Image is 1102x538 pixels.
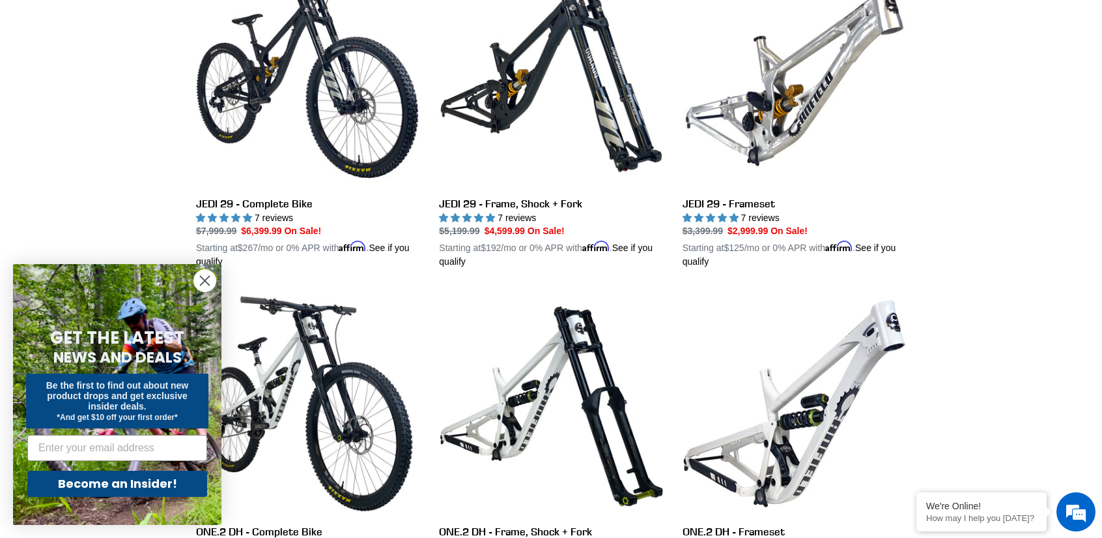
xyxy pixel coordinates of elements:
span: Be the first to find out about new product drops and get exclusive insider deals. [46,380,189,411]
button: Become an Insider! [27,471,207,497]
span: NEWS AND DEALS [53,347,182,368]
button: Close dialog [193,269,216,292]
span: *And get $10 off your first order* [57,413,177,422]
span: GET THE LATEST [50,326,184,350]
div: We're Online! [926,501,1037,511]
input: Enter your email address [27,435,207,461]
p: How may I help you today? [926,513,1037,523]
